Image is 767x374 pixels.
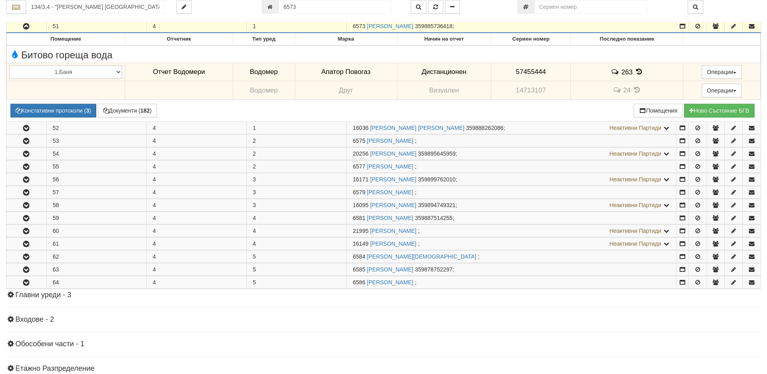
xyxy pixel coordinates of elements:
span: Неактивни Партиди [610,202,662,208]
span: Партида № [353,240,368,247]
td: 54 [46,148,147,160]
th: Отчетник [125,33,233,45]
td: 63 [46,263,147,276]
td: 60 [46,225,147,237]
span: 359878752297 [415,266,452,273]
td: ; [347,238,676,250]
button: Новo Състояние БГВ [684,104,755,117]
span: Партида № [353,266,365,273]
th: Сериен номер [491,33,571,45]
td: 64 [46,276,147,289]
td: 51 [46,20,147,33]
span: История на показанията [635,68,643,76]
td: ; [347,160,676,173]
td: 4 [147,135,247,147]
td: 61 [46,238,147,250]
span: 24 [623,86,631,94]
td: 4 [147,173,247,186]
span: Партида № [353,23,365,29]
span: 263 [621,68,633,76]
td: ; [347,173,676,186]
td: 4 [147,20,247,33]
span: 1 [253,125,256,131]
td: Визуален [397,81,491,100]
span: Партида № [353,202,368,208]
th: Тип уред [233,33,295,45]
td: 14713107 [491,81,571,100]
td: ; [347,148,676,160]
span: 57455444 [516,68,546,76]
b: 3 [86,107,89,114]
button: Операции [702,84,742,97]
a: [PERSON_NAME] [367,215,413,221]
span: Партида № [353,125,368,131]
td: 59 [46,212,147,224]
span: Партида № [353,138,365,144]
td: ; [347,186,676,199]
td: 4 [147,212,247,224]
td: 4 [147,225,247,237]
td: ; [347,276,676,289]
span: 5 [253,279,256,286]
a: [PERSON_NAME][DEMOGRAPHIC_DATA] [367,253,476,260]
span: История на показанията [633,86,641,94]
th: Начин на отчет [397,33,491,45]
span: Неактивни Партиди [610,228,662,234]
a: [PERSON_NAME] [367,163,413,170]
span: Партида № [353,253,365,260]
td: 4 [147,251,247,263]
span: 359895645959 [418,150,455,157]
td: 4 [147,122,247,134]
span: 1 [253,23,256,29]
td: Водомер [233,63,295,81]
td: ; [347,135,676,147]
span: 5 [253,253,256,260]
span: Отчет Водомери [153,68,205,76]
a: [PERSON_NAME] [PERSON_NAME] [370,125,464,131]
span: 3 [253,176,256,183]
span: Неактивни Партиди [610,240,662,247]
td: 4 [147,276,247,289]
span: Партида № [353,163,365,170]
td: 4 [147,263,247,276]
span: 2 [253,163,256,170]
button: Документи (182) [98,104,157,117]
button: Операции [702,65,742,79]
a: [PERSON_NAME] [367,23,413,29]
td: 4 [147,160,247,173]
td: ; [347,263,676,276]
span: Партида № [353,189,365,195]
td: Апатор Повогаз [295,63,397,81]
td: ; [347,122,676,134]
span: История на забележките [613,86,623,94]
b: 182 [141,107,150,114]
a: [PERSON_NAME] [370,150,416,157]
td: 4 [147,186,247,199]
td: 57 [46,186,147,199]
h4: Етажно Разпределение [6,365,761,373]
span: Битово гореща вода [9,50,112,60]
span: 4 [253,228,256,234]
span: Неактивни Партиди [610,150,662,157]
span: 4 [253,215,256,221]
td: 58 [46,199,147,212]
span: 3 [253,189,256,195]
span: 4 [253,240,256,247]
span: 359899762010 [418,176,455,183]
td: 53 [46,135,147,147]
h4: Обособени части - 1 [6,340,761,348]
td: ; [347,20,676,33]
span: Партида № [353,279,365,286]
td: 52 [46,122,147,134]
span: Неактивни Партиди [610,125,662,131]
td: Друг [295,81,397,100]
span: 2 [253,138,256,144]
td: ; [347,212,676,224]
td: 4 [147,148,247,160]
span: 3 [253,202,256,208]
td: 62 [46,251,147,263]
span: Партида № [353,228,368,234]
h4: Входове - 2 [6,316,761,324]
th: Марка [295,33,397,45]
h4: Главни уреди - 3 [6,291,761,299]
